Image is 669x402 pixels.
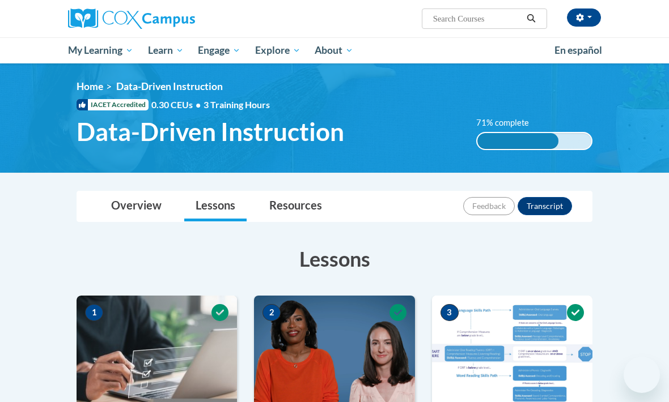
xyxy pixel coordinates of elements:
span: Learn [148,44,184,57]
button: Transcript [518,197,572,215]
div: 71% complete [477,133,558,149]
span: 1 [85,304,103,321]
h3: Lessons [77,245,592,273]
a: Explore [248,37,308,63]
a: Home [77,80,103,92]
a: Cox Campus [68,8,234,29]
label: 71% complete [476,117,541,129]
iframe: Button to launch messaging window [624,357,660,393]
a: Engage [190,37,248,63]
span: 2 [262,304,281,321]
span: IACET Accredited [77,99,149,110]
span: 0.30 CEUs [151,99,204,111]
a: Resources [258,191,333,221]
a: Overview [100,191,173,221]
input: Search Courses [432,12,523,25]
button: Search [523,12,540,25]
span: Explore [255,44,300,57]
span: • [196,99,201,110]
button: Feedback [463,197,515,215]
a: My Learning [61,37,141,63]
span: About [315,44,353,57]
span: My Learning [68,44,133,57]
div: Main menu [60,37,609,63]
button: Account Settings [567,8,601,27]
a: En español [547,39,609,62]
img: Cox Campus [68,8,195,29]
span: Engage [198,44,240,57]
a: Learn [141,37,191,63]
span: 3 [441,304,459,321]
span: Data-Driven Instruction [116,80,223,92]
span: En español [554,44,602,56]
a: Lessons [184,191,247,221]
span: 3 Training Hours [204,99,270,110]
a: About [308,37,361,63]
span: Data-Driven Instruction [77,117,344,147]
